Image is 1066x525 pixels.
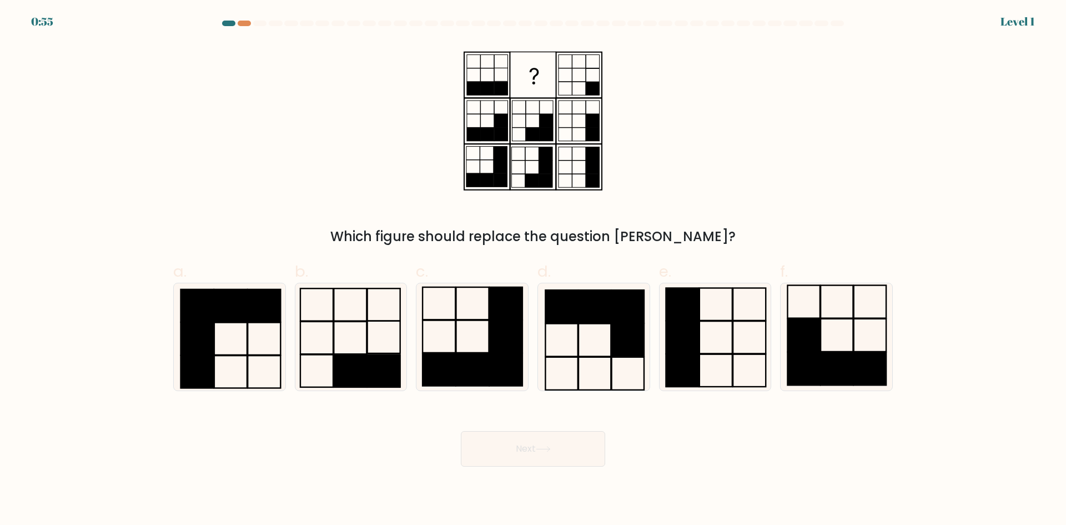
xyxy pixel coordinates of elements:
[295,261,308,282] span: b.
[1000,13,1035,30] div: Level 1
[416,261,428,282] span: c.
[659,261,671,282] span: e.
[31,13,53,30] div: 0:55
[537,261,551,282] span: d.
[780,261,788,282] span: f.
[173,261,187,282] span: a.
[461,431,605,467] button: Next
[180,227,886,247] div: Which figure should replace the question [PERSON_NAME]?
